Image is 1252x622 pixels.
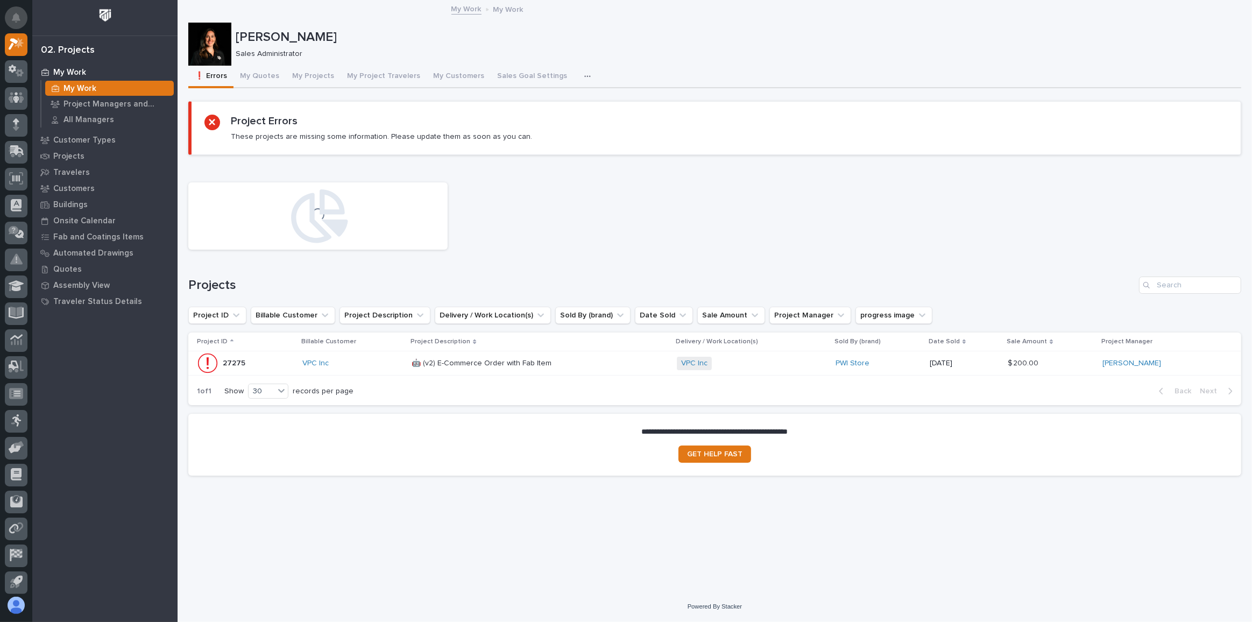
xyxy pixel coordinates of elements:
a: Customer Types [32,132,178,148]
div: Notifications [13,13,27,30]
p: Onsite Calendar [53,216,116,226]
p: $ 200.00 [1008,357,1041,368]
button: Sold By (brand) [555,307,631,324]
p: All Managers [63,115,114,125]
a: Automated Drawings [32,245,178,261]
p: [PERSON_NAME] [236,30,1237,45]
p: Quotes [53,265,82,274]
button: users-avatar [5,594,27,617]
p: Automated Drawings [53,249,133,258]
p: records per page [293,387,353,396]
p: Customer Types [53,136,116,145]
a: Buildings [32,196,178,213]
button: My Project Travelers [341,66,427,88]
p: Show [224,387,244,396]
a: Travelers [32,164,178,180]
p: Project Description [411,336,470,348]
p: Project Managers and Engineers [63,100,169,109]
img: Workspace Logo [95,5,115,25]
p: My Work [493,3,524,15]
p: Sold By (brand) [834,336,881,348]
a: PWI Store [836,359,869,368]
p: [DATE] [930,359,999,368]
a: Fab and Coatings Items [32,229,178,245]
input: Search [1139,277,1241,294]
a: My Work [32,64,178,80]
p: Project ID [197,336,228,348]
button: Project Description [339,307,430,324]
span: Back [1168,386,1191,396]
a: My Work [451,2,482,15]
p: 🤖 (v2) E-Commerce Order with Fab Item [412,357,554,368]
button: Back [1150,386,1196,396]
button: Date Sold [635,307,693,324]
p: These projects are missing some information. Please update them as soon as you can. [231,132,532,142]
p: Projects [53,152,84,161]
p: Buildings [53,200,88,210]
button: Sales Goal Settings [491,66,574,88]
button: Next [1196,386,1241,396]
button: Billable Customer [251,307,335,324]
span: GET HELP FAST [687,450,742,458]
a: Traveler Status Details [32,293,178,309]
p: 1 of 1 [188,378,220,405]
p: Sale Amount [1007,336,1047,348]
button: My Projects [286,66,341,88]
button: Delivery / Work Location(s) [435,307,551,324]
button: My Customers [427,66,491,88]
h2: Project Errors [231,115,298,128]
a: Quotes [32,261,178,277]
a: Powered By Stacker [688,603,742,610]
a: My Work [41,81,178,96]
a: GET HELP FAST [678,446,751,463]
button: ❗ Errors [188,66,234,88]
a: Projects [32,148,178,164]
p: 27275 [223,357,247,368]
button: Project Manager [769,307,851,324]
p: My Work [53,68,86,77]
div: 02. Projects [41,45,95,56]
tr: 2727527275 VPC Inc 🤖 (v2) E-Commerce Order with Fab Item🤖 (v2) E-Commerce Order with Fab Item VPC... [188,351,1241,376]
a: Project Managers and Engineers [41,96,178,111]
p: Sales Administrator [236,50,1233,59]
h1: Projects [188,278,1135,293]
button: Sale Amount [697,307,765,324]
p: Traveler Status Details [53,297,142,307]
button: Notifications [5,6,27,29]
p: Fab and Coatings Items [53,232,144,242]
button: Project ID [188,307,246,324]
a: [PERSON_NAME] [1102,359,1161,368]
p: Date Sold [929,336,960,348]
a: All Managers [41,112,178,127]
p: My Work [63,84,96,94]
p: Delivery / Work Location(s) [676,336,758,348]
a: VPC Inc [302,359,329,368]
button: My Quotes [234,66,286,88]
div: 30 [249,386,274,397]
button: progress image [855,307,932,324]
p: Assembly View [53,281,110,291]
a: Onsite Calendar [32,213,178,229]
p: Project Manager [1101,336,1152,348]
span: Next [1200,386,1223,396]
a: Assembly View [32,277,178,293]
a: Customers [32,180,178,196]
p: Customers [53,184,95,194]
p: Travelers [53,168,90,178]
a: VPC Inc [681,359,708,368]
p: Billable Customer [301,336,356,348]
